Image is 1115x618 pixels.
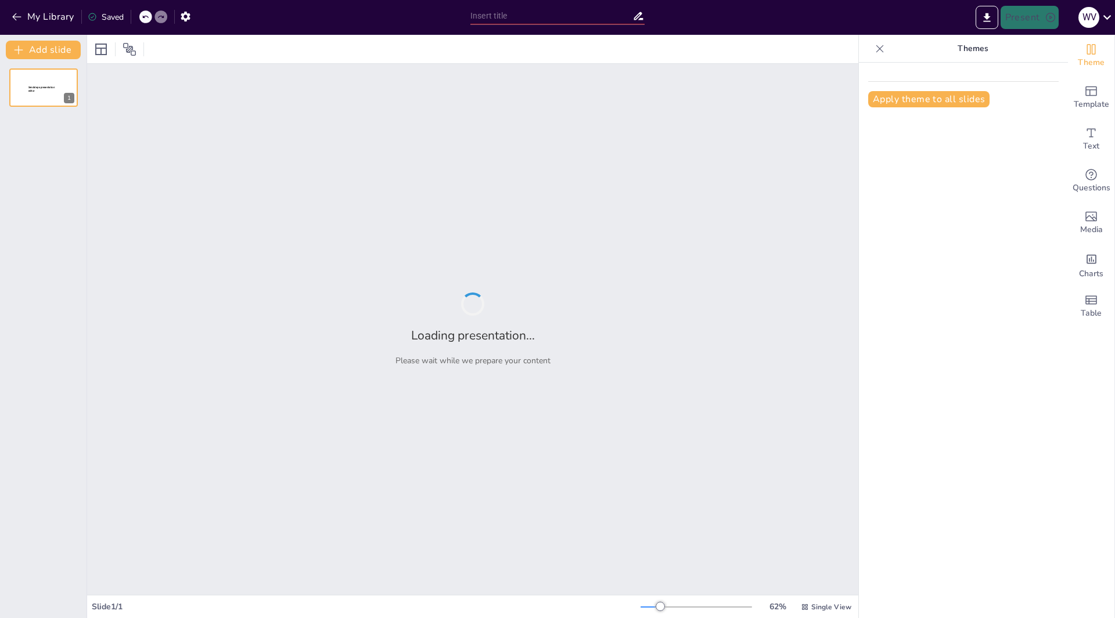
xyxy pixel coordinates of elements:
[1073,182,1110,194] span: Questions
[1074,98,1109,111] span: Template
[88,12,124,23] div: Saved
[1068,202,1114,244] div: Add images, graphics, shapes or video
[123,42,136,56] span: Position
[1068,77,1114,118] div: Add ready made slides
[1083,140,1099,153] span: Text
[811,602,851,612] span: Single View
[6,41,81,59] button: Add slide
[976,6,998,29] button: Export to PowerPoint
[9,68,78,107] div: Sendsteps presentation editor1
[1080,223,1103,236] span: Media
[395,355,551,366] p: Please wait while we prepare your content
[1078,7,1099,28] div: W v
[1078,56,1105,69] span: Theme
[1068,244,1114,285] div: Add charts and graphs
[411,327,535,344] h2: Loading presentation...
[92,40,110,59] div: Layout
[1068,35,1114,77] div: Change the overall theme
[9,8,79,26] button: My Library
[64,93,74,103] div: 1
[1001,6,1059,29] button: Present
[889,35,1056,63] p: Themes
[764,601,792,612] div: 62 %
[1068,285,1114,327] div: Add a table
[1078,6,1099,29] button: W v
[868,91,990,107] button: Apply theme to all slides
[1068,160,1114,202] div: Get real-time input from your audience
[28,86,55,92] span: Sendsteps presentation editor
[92,601,641,612] div: Slide 1 / 1
[1079,268,1103,280] span: Charts
[1081,307,1102,320] span: Table
[1068,118,1114,160] div: Add text boxes
[470,8,632,24] input: Insert title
